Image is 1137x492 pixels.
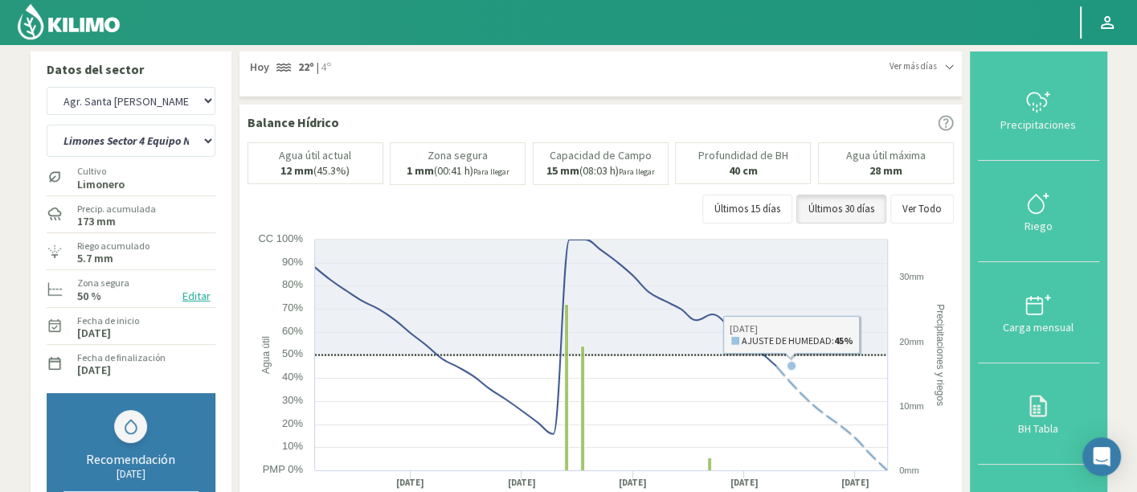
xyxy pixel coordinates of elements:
[407,163,434,178] b: 1 mm
[407,165,509,178] p: (00:41 h)
[546,163,579,178] b: 15 mm
[77,328,111,338] label: [DATE]
[317,59,319,76] span: |
[730,477,758,489] text: [DATE]
[698,150,788,162] p: Profundidad de BH
[846,150,926,162] p: Agua útil máxima
[77,239,149,253] label: Riego acumulado
[978,161,1099,262] button: Riego
[258,232,303,244] text: CC 100%
[77,202,156,216] label: Precip. acumulada
[178,287,215,305] button: Editar
[77,351,166,365] label: Fecha de finalización
[983,220,1094,232] div: Riego
[396,477,424,489] text: [DATE]
[63,467,198,481] div: [DATE]
[281,256,302,268] text: 90%
[983,322,1094,333] div: Carga mensual
[16,2,121,41] img: Kilimo
[550,150,652,162] p: Capacidad de Campo
[77,276,129,290] label: Zona segura
[77,164,125,178] label: Cultivo
[77,314,139,328] label: Fecha de inicio
[279,150,351,162] p: Agua útil actual
[890,59,937,73] span: Ver más días
[796,195,886,223] button: Últimos 30 días
[899,401,924,411] text: 10mm
[978,262,1099,363] button: Carga mensual
[260,336,271,374] text: Agua útil
[77,291,101,301] label: 50 %
[247,59,269,76] span: Hoy
[729,163,758,178] b: 40 cm
[546,165,655,178] p: (08:03 h)
[702,195,792,223] button: Últimos 15 días
[935,304,946,406] text: Precipitaciones y riegos
[298,59,314,74] strong: 22º
[899,272,924,281] text: 30mm
[281,347,302,359] text: 50%
[869,163,902,178] b: 28 mm
[262,463,303,475] text: PMP 0%
[899,465,918,475] text: 0mm
[47,59,215,79] p: Datos del sector
[899,337,924,346] text: 20mm
[983,423,1094,434] div: BH Tabla
[77,253,113,264] label: 5.7 mm
[280,163,313,178] b: 12 mm
[507,477,535,489] text: [DATE]
[281,301,302,314] text: 70%
[281,417,302,429] text: 20%
[978,59,1099,161] button: Precipitaciones
[281,371,302,383] text: 40%
[978,363,1099,465] button: BH Tabla
[247,113,339,132] p: Balance Hídrico
[63,451,198,467] div: Recomendación
[890,195,954,223] button: Ver Todo
[427,150,488,162] p: Zona segura
[840,477,869,489] text: [DATE]
[77,216,116,227] label: 173 mm
[619,166,655,177] small: Para llegar
[319,59,331,76] span: 4º
[1082,437,1121,476] div: Open Intercom Messenger
[280,165,350,177] p: (45.3%)
[77,365,111,375] label: [DATE]
[473,166,509,177] small: Para llegar
[77,179,125,190] label: Limonero
[281,278,302,290] text: 80%
[281,325,302,337] text: 60%
[983,119,1094,130] div: Precipitaciones
[619,477,647,489] text: [DATE]
[281,440,302,452] text: 10%
[281,394,302,406] text: 30%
